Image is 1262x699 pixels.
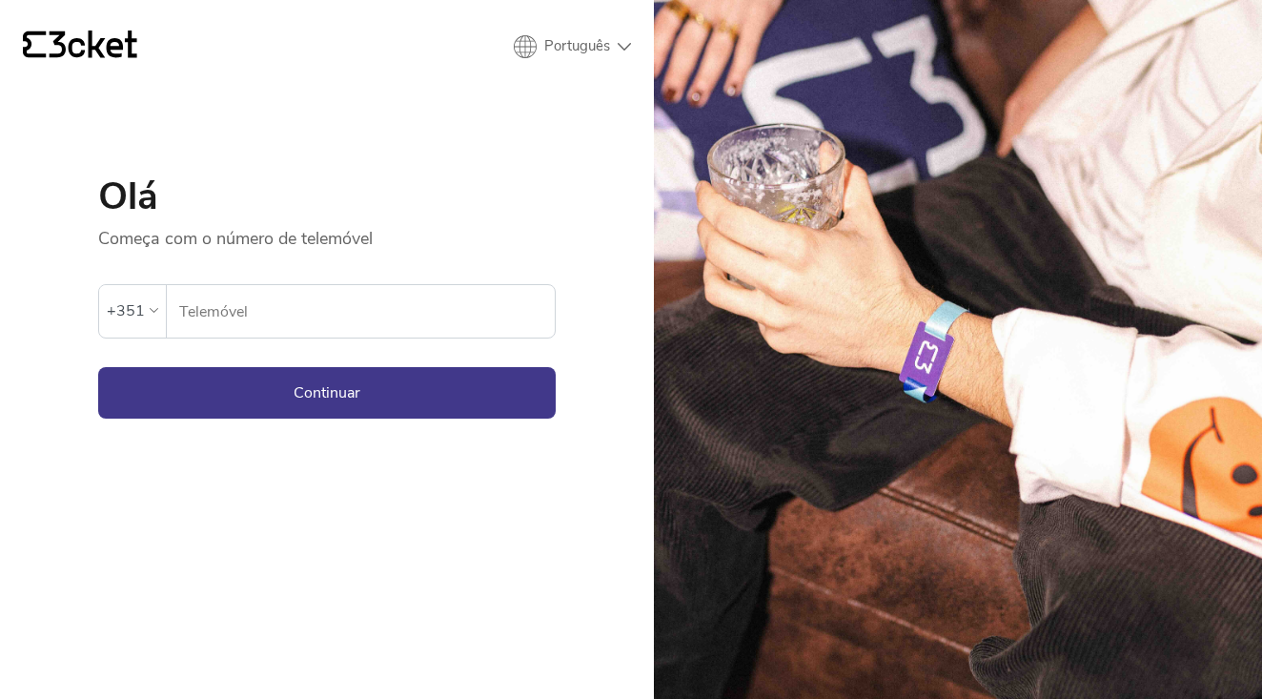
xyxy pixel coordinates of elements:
a: {' '} [23,31,137,63]
g: {' '} [23,31,46,58]
p: Começa com o número de telemóvel [98,216,556,250]
input: Telemóvel [178,285,555,338]
button: Continuar [98,367,556,419]
label: Telemóvel [167,285,555,339]
h1: Olá [98,177,556,216]
div: +351 [107,297,145,325]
